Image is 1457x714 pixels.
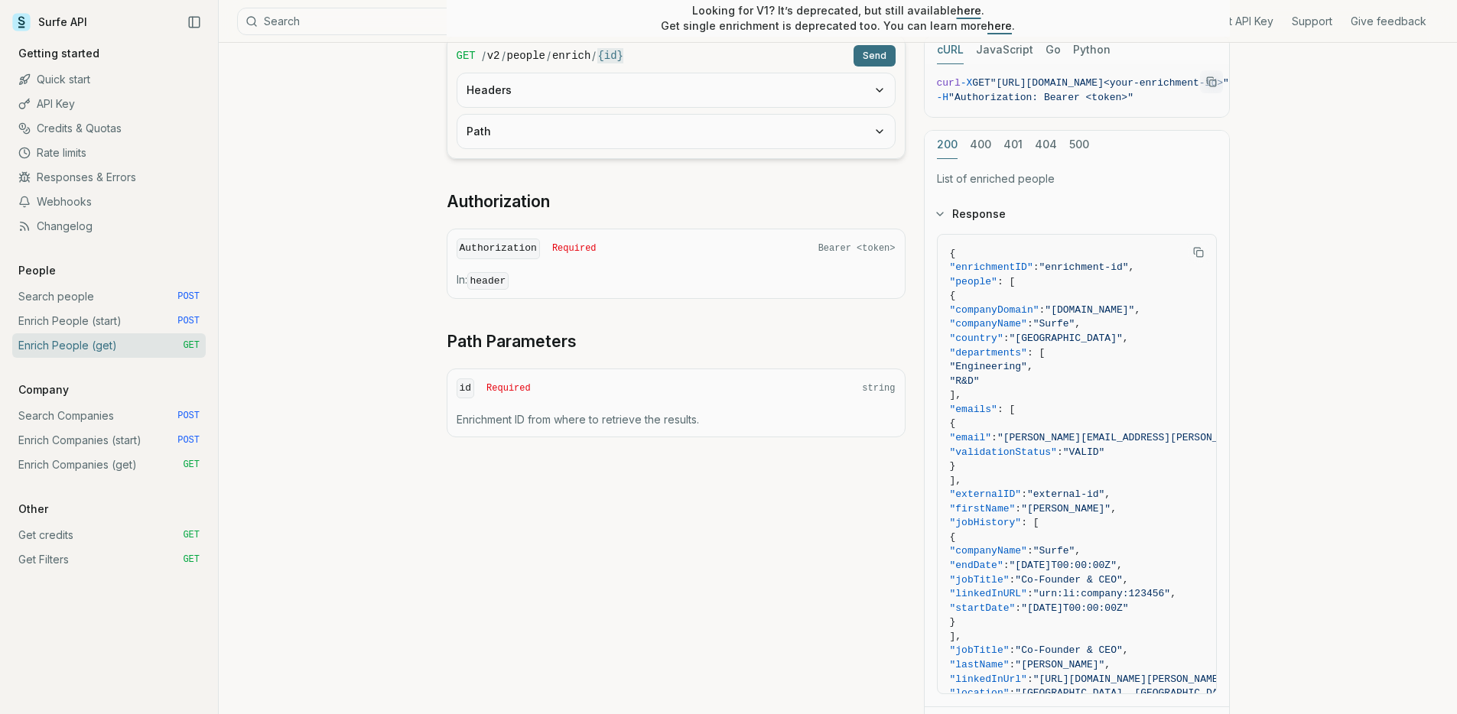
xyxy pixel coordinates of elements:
[177,410,200,422] span: POST
[507,48,545,63] code: people
[487,48,500,63] code: v2
[1003,131,1023,159] button: 401
[1063,446,1105,458] span: "VALID"
[547,48,551,63] span: /
[592,48,596,63] span: /
[177,290,200,303] span: POST
[1021,602,1128,614] span: "[DATE]T00:00:00Z"
[1039,304,1046,316] span: :
[12,309,206,333] a: Enrich People (start) POST
[1010,659,1016,670] span: :
[447,331,577,352] a: Path Parameters
[950,503,1016,514] span: "firstName"
[950,602,1016,614] span: "startDate"
[482,48,486,63] span: /
[183,459,200,471] span: GET
[183,529,200,541] span: GET
[925,234,1229,706] div: Response
[1010,574,1016,586] span: :
[12,501,54,517] p: Other
[1057,446,1063,458] span: :
[1003,333,1010,344] span: :
[950,475,962,486] span: ],
[950,531,956,543] span: {
[1021,517,1039,528] span: : [
[661,3,1015,34] p: Looking for V1? It’s deprecated, but still available . Get single enrichment is deprecated too. Y...
[950,446,1057,458] span: "validationStatus"
[1027,673,1033,685] span: :
[1027,488,1104,500] span: "external-id"
[1292,14,1332,29] a: Support
[1104,659,1111,670] span: ,
[987,19,1012,32] a: here
[1027,347,1045,359] span: : [
[597,48,623,63] code: {id}
[457,48,476,63] span: GET
[1123,333,1129,344] span: ,
[1010,560,1117,571] span: "[DATE]T00:00:00Z"
[1123,574,1129,586] span: ,
[950,276,997,287] span: "people"
[457,378,475,399] code: id
[1015,503,1021,514] span: :
[950,545,1027,557] span: "companyName"
[1033,588,1170,599] span: "urn:li:company:123456"
[1075,545,1081,557] span: ,
[950,361,1027,372] span: "Engineering"
[976,36,1033,64] button: JavaScript
[1021,488,1027,500] span: :
[961,77,973,89] span: -X
[990,77,1229,89] span: "[URL][DOMAIN_NAME]<your-enrichment-id>"
[970,131,991,159] button: 400
[997,276,1015,287] span: : [
[1039,261,1129,273] span: "enrichment-id"
[1046,36,1061,64] button: Go
[1033,261,1039,273] span: :
[1045,304,1134,316] span: "[DOMAIN_NAME]"
[1134,304,1140,316] span: ,
[1027,361,1033,372] span: ,
[12,165,206,190] a: Responses & Errors
[1073,36,1111,64] button: Python
[12,263,62,278] p: People
[1027,318,1033,329] span: :
[12,92,206,116] a: API Key
[937,171,1217,187] p: List of enriched people
[457,115,895,148] button: Path
[12,141,206,165] a: Rate limits
[957,4,981,17] a: here
[1015,687,1241,699] span: "[GEOGRAPHIC_DATA], [GEOGRAPHIC_DATA]"
[1003,560,1010,571] span: :
[177,434,200,446] span: POST
[937,131,958,159] button: 200
[862,382,895,394] span: string
[237,8,620,35] button: Search⌘K
[1111,503,1117,514] span: ,
[177,315,200,327] span: POST
[447,191,550,213] a: Authorization
[950,347,1027,359] span: "departments"
[1035,131,1057,159] button: 404
[1015,602,1021,614] span: :
[1015,644,1122,656] span: "Co-Founder & CEO"
[1015,574,1122,586] span: "Co-Founder & CEO"
[1170,588,1176,599] span: ,
[1200,70,1223,93] button: Copy Text
[818,242,896,255] span: Bearer <token>
[1033,673,1230,685] span: "[URL][DOMAIN_NAME][PERSON_NAME]"
[12,428,206,453] a: Enrich Companies (start) POST
[12,333,206,358] a: Enrich People (get) GET
[183,339,200,352] span: GET
[1117,560,1123,571] span: ,
[1104,488,1111,500] span: ,
[950,432,992,443] span: "email"
[1010,333,1123,344] span: "[GEOGRAPHIC_DATA]"
[950,588,1027,599] span: "linkedInURL"
[12,190,206,214] a: Webhooks
[12,67,206,92] a: Quick start
[12,404,206,428] a: Search Companies POST
[183,11,206,34] button: Collapse Sidebar
[950,574,1010,586] span: "jobTitle"
[950,659,1010,670] span: "lastName"
[12,214,206,239] a: Changelog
